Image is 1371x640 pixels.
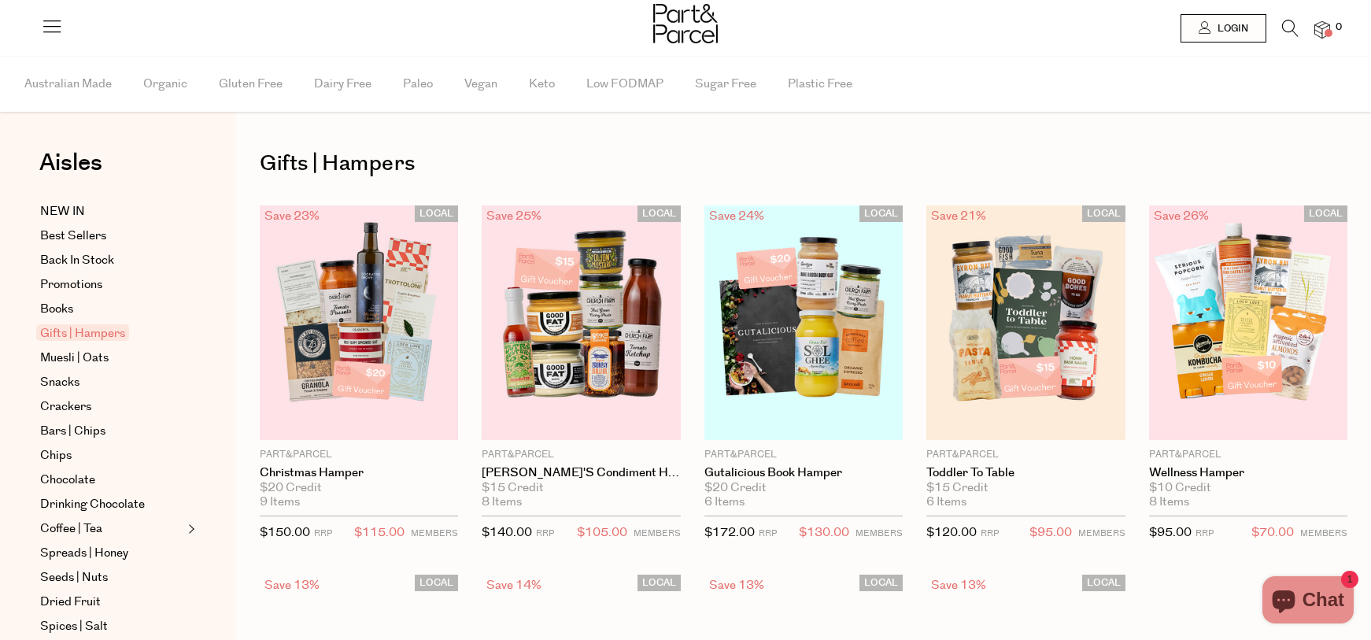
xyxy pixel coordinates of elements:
[799,523,849,543] span: $130.00
[855,527,903,539] small: MEMBERS
[464,57,497,112] span: Vegan
[704,495,745,509] span: 6 Items
[482,575,546,596] div: Save 14%
[40,446,183,465] a: Chips
[260,495,300,509] span: 9 Items
[40,544,128,563] span: Spreads | Honey
[586,57,663,112] span: Low FODMAP
[859,575,903,591] span: LOCAL
[482,205,680,440] img: Jordie Pie's Condiment Hamper
[1082,205,1125,222] span: LOCAL
[40,568,183,587] a: Seeds | Nuts
[40,276,183,294] a: Promotions
[637,575,681,591] span: LOCAL
[926,575,991,596] div: Save 13%
[411,527,458,539] small: MEMBERS
[704,575,769,596] div: Save 13%
[1214,22,1248,35] span: Login
[40,349,109,368] span: Muesli | Oats
[39,146,102,180] span: Aisles
[1149,205,1214,227] div: Save 26%
[40,227,106,246] span: Best Sellers
[40,471,95,490] span: Chocolate
[704,448,903,462] p: Part&Parcel
[36,324,129,341] span: Gifts | Hampers
[40,349,183,368] a: Muesli | Oats
[1149,205,1347,440] img: Wellness Hamper
[40,324,183,343] a: Gifts | Hampers
[40,520,183,538] a: Coffee | Tea
[926,481,1125,495] div: $15 Credit
[184,520,195,538] button: Expand/Collapse Coffee | Tea
[40,373,79,392] span: Snacks
[926,524,977,541] span: $120.00
[1149,524,1192,541] span: $95.00
[40,568,108,587] span: Seeds | Nuts
[40,300,183,319] a: Books
[314,527,332,539] small: RRP
[536,527,554,539] small: RRP
[415,205,458,222] span: LOCAL
[482,524,532,541] span: $140.00
[40,495,145,514] span: Drinking Chocolate
[40,251,114,270] span: Back In Stock
[704,205,769,227] div: Save 24%
[260,205,324,227] div: Save 23%
[40,446,72,465] span: Chips
[40,422,183,441] a: Bars | Chips
[926,205,1125,440] img: Toddler To Table
[482,448,680,462] p: Part&Parcel
[482,205,546,227] div: Save 25%
[1195,527,1214,539] small: RRP
[40,276,102,294] span: Promotions
[260,146,1347,182] h1: Gifts | Hampers
[1078,527,1125,539] small: MEMBERS
[926,205,991,227] div: Save 21%
[859,205,903,222] span: LOCAL
[24,57,112,112] span: Australian Made
[40,398,91,416] span: Crackers
[704,481,903,495] div: $20 Credit
[403,57,433,112] span: Paleo
[788,57,852,112] span: Plastic Free
[1149,466,1347,480] a: Wellness Hamper
[482,466,680,480] a: [PERSON_NAME]'s Condiment Hamper
[482,481,680,495] div: $15 Credit
[926,495,966,509] span: 6 Items
[1314,21,1330,38] a: 0
[634,527,681,539] small: MEMBERS
[482,495,522,509] span: 8 Items
[926,448,1125,462] p: Part&Parcel
[314,57,371,112] span: Dairy Free
[40,202,85,221] span: NEW IN
[1332,20,1346,35] span: 0
[704,205,903,440] img: Gutalicious Book Hamper
[260,481,458,495] div: $20 Credit
[40,422,105,441] span: Bars | Chips
[1300,527,1347,539] small: MEMBERS
[704,524,755,541] span: $172.00
[354,523,405,543] span: $115.00
[143,57,187,112] span: Organic
[40,398,183,416] a: Crackers
[40,593,101,612] span: Dried Fruit
[40,251,183,270] a: Back In Stock
[695,57,756,112] span: Sugar Free
[40,495,183,514] a: Drinking Chocolate
[1181,14,1266,43] a: Login
[415,575,458,591] span: LOCAL
[260,466,458,480] a: Christmas Hamper
[40,227,183,246] a: Best Sellers
[981,527,999,539] small: RRP
[260,524,310,541] span: $150.00
[1149,495,1189,509] span: 8 Items
[577,523,627,543] span: $105.00
[1149,481,1347,495] div: $10 Credit
[1304,205,1347,222] span: LOCAL
[39,151,102,191] a: Aisles
[260,575,324,596] div: Save 13%
[637,205,681,222] span: LOCAL
[40,617,108,636] span: Spices | Salt
[40,593,183,612] a: Dried Fruit
[759,527,777,539] small: RRP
